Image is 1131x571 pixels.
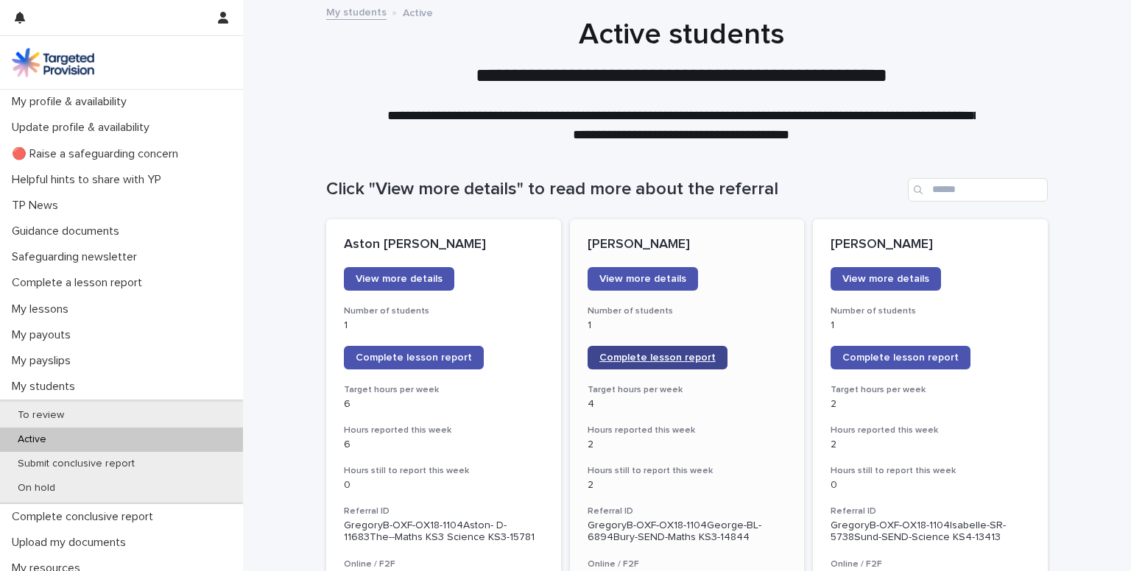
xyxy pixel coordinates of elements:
p: 2 [588,479,787,492]
p: 2 [588,439,787,451]
p: Active [6,433,58,446]
p: 1 [344,319,543,332]
p: Helpful hints to share with YP [6,173,173,187]
p: Active [403,4,433,20]
p: 🔴 Raise a safeguarding concern [6,147,190,161]
p: Complete conclusive report [6,510,165,524]
h1: Click "View more details" to read more about the referral [326,179,902,200]
h3: Number of students [831,305,1030,317]
p: 2 [831,439,1030,451]
p: 2 [831,398,1030,411]
p: To review [6,409,76,422]
h3: Online / F2F [344,558,543,570]
p: 0 [344,479,543,492]
h3: Number of students [588,305,787,317]
p: TP News [6,199,70,213]
p: Complete a lesson report [6,276,154,290]
p: GregoryB-OXF-OX18-1104George-BL-6894Bury-SEND-Maths KS3-14844 [588,519,787,545]
h3: Hours still to report this week [588,465,787,477]
a: Complete lesson report [831,346,970,369]
p: Guidance documents [6,224,131,238]
h3: Referral ID [831,506,1030,517]
p: [PERSON_NAME] [588,237,787,253]
h3: Hours reported this week [831,425,1030,436]
h3: Number of students [344,305,543,317]
h3: Hours reported this week [344,425,543,436]
a: View more details [831,267,941,291]
p: GregoryB-OXF-OX18-1104Isabelle-SR-5738Sund-SEND-Science KS4-13413 [831,519,1030,545]
h3: Hours reported this week [588,425,787,436]
p: 4 [588,398,787,411]
p: 1 [831,319,1030,332]
span: View more details [842,274,929,284]
p: My profile & availability [6,95,138,109]
p: 6 [344,439,543,451]
h3: Online / F2F [588,558,787,570]
p: GregoryB-OXF-OX18-1104Aston- D-11683The--Maths KS3 Science KS3-15781 [344,519,543,545]
p: [PERSON_NAME] [831,237,1030,253]
span: View more details [599,274,686,284]
p: Safeguarding newsletter [6,250,149,264]
p: Submit conclusive report [6,458,147,470]
p: Aston [PERSON_NAME] [344,237,543,253]
p: My payouts [6,328,82,342]
h3: Online / F2F [831,558,1030,570]
h3: Target hours per week [344,384,543,396]
span: Complete lesson report [599,352,716,363]
span: Complete lesson report [842,352,959,363]
p: On hold [6,482,67,494]
img: M5nRWzHhSzIhMunXDL62 [12,48,94,77]
h1: Active students [320,17,1042,52]
input: Search [908,178,1048,202]
h3: Hours still to report this week [831,465,1030,477]
h3: Referral ID [344,506,543,517]
h3: Target hours per week [588,384,787,396]
p: Upload my documents [6,536,138,550]
p: 6 [344,398,543,411]
a: My students [326,3,387,20]
h3: Target hours per week [831,384,1030,396]
p: My payslips [6,354,82,368]
span: View more details [356,274,443,284]
p: My lessons [6,302,80,316]
a: View more details [344,267,454,291]
span: Complete lesson report [356,352,472,363]
h3: Referral ID [588,506,787,517]
p: 1 [588,319,787,332]
h3: Hours still to report this week [344,465,543,477]
p: 0 [831,479,1030,492]
a: View more details [588,267,698,291]
p: Update profile & availability [6,121,161,135]
a: Complete lesson report [344,346,484,369]
p: My students [6,380,87,394]
a: Complete lesson report [588,346,727,369]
